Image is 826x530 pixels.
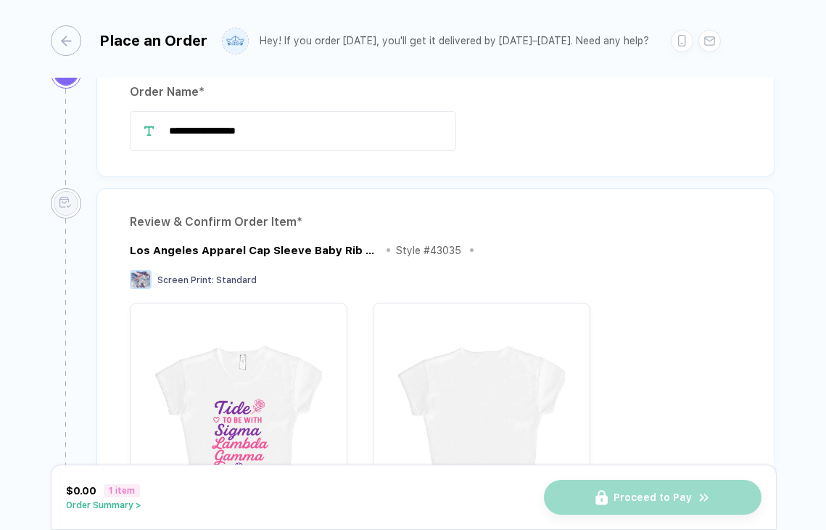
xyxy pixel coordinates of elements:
img: Screen Print [130,270,152,289]
div: Review & Confirm Order Item [130,211,742,234]
span: Screen Print : [157,275,214,285]
div: Hey! If you order [DATE], you'll get it delivered by [DATE]–[DATE]. Need any help? [260,35,649,47]
img: f3d0a56c-8c40-4126-b92c-0b7bcc6825ed_nt_front_1756409260307.jpg [137,310,340,513]
div: Place an Order [99,32,207,49]
span: 1 item [104,484,140,497]
div: Style # 43035 [396,245,461,256]
div: Los Angeles Apparel Cap Sleeve Baby Rib Crop Top [130,244,378,257]
span: Standard [216,275,257,285]
img: user profile [223,28,248,54]
div: Order Name [130,81,742,104]
span: $0.00 [66,485,96,497]
img: f3d0a56c-8c40-4126-b92c-0b7bcc6825ed_nt_back_1756409260309.jpg [380,310,583,513]
button: Order Summary > [66,500,141,510]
